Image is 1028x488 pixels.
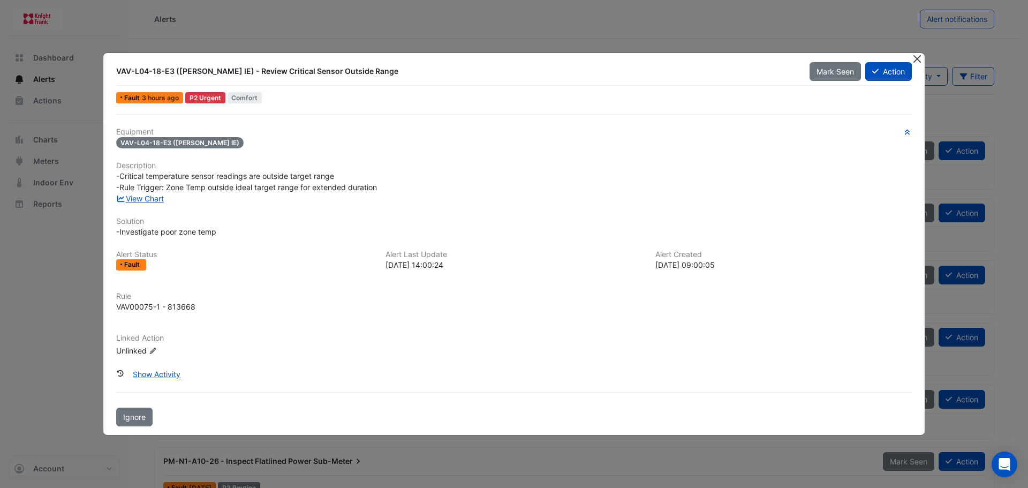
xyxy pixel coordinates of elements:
[865,62,912,81] button: Action
[911,53,923,64] button: Close
[116,194,164,203] a: View Chart
[228,92,262,103] span: Comfort
[124,261,142,268] span: Fault
[385,259,642,271] div: [DATE] 14:00:24
[385,250,642,259] h6: Alert Last Update
[123,412,146,422] span: Ignore
[116,408,153,426] button: Ignore
[116,334,912,343] h6: Linked Action
[810,62,861,81] button: Mark Seen
[116,161,912,170] h6: Description
[992,452,1017,477] div: Open Intercom Messenger
[149,347,157,355] fa-icon: Edit Linked Action
[124,95,142,101] span: Fault
[116,227,216,236] span: -Investigate poor zone temp
[142,94,179,102] span: Tue 02-Sep-2025 14:00 AEST
[116,137,244,148] span: VAV-L04-18-E3 ([PERSON_NAME] IE)
[116,344,245,356] div: Unlinked
[126,365,187,384] button: Show Activity
[817,67,854,76] span: Mark Seen
[116,301,195,312] div: VAV00075-1 - 813668
[185,92,225,103] div: P2 Urgent
[116,66,797,77] div: VAV-L04-18-E3 ([PERSON_NAME] IE) - Review Critical Sensor Outside Range
[116,127,912,137] h6: Equipment
[116,292,912,301] h6: Rule
[116,250,373,259] h6: Alert Status
[655,250,912,259] h6: Alert Created
[116,217,912,226] h6: Solution
[655,259,912,271] div: [DATE] 09:00:05
[116,171,377,192] span: -Critical temperature sensor readings are outside target range -Rule Trigger: Zone Temp outside i...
